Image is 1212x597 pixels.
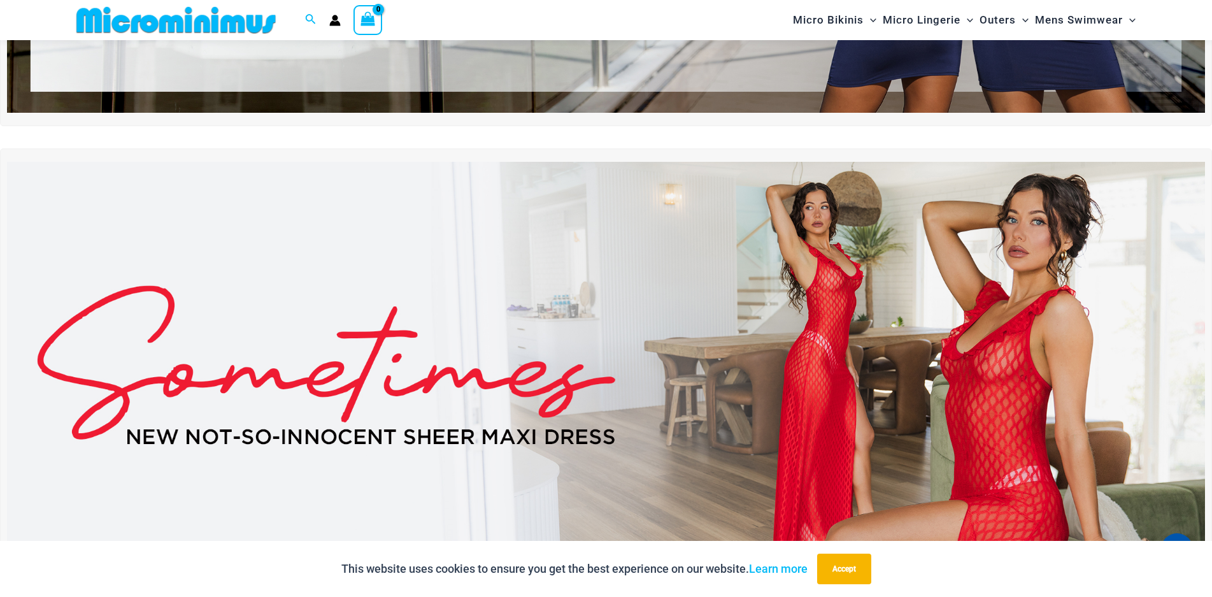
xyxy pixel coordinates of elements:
[1123,4,1136,36] span: Menu Toggle
[817,554,871,584] button: Accept
[788,2,1141,38] nav: Site Navigation
[980,4,1016,36] span: Outers
[353,5,383,34] a: View Shopping Cart, empty
[341,559,808,579] p: This website uses cookies to ensure you get the best experience on our website.
[71,6,281,34] img: MM SHOP LOGO FLAT
[305,12,317,28] a: Search icon link
[864,4,876,36] span: Menu Toggle
[790,4,880,36] a: Micro BikinisMenu ToggleMenu Toggle
[883,4,960,36] span: Micro Lingerie
[880,4,976,36] a: Micro LingerieMenu ToggleMenu Toggle
[1016,4,1029,36] span: Menu Toggle
[7,162,1205,569] img: Sometimes Red Maxi Dress
[976,4,1032,36] a: OutersMenu ToggleMenu Toggle
[329,15,341,26] a: Account icon link
[1032,4,1139,36] a: Mens SwimwearMenu ToggleMenu Toggle
[793,4,864,36] span: Micro Bikinis
[749,562,808,575] a: Learn more
[1035,4,1123,36] span: Mens Swimwear
[960,4,973,36] span: Menu Toggle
